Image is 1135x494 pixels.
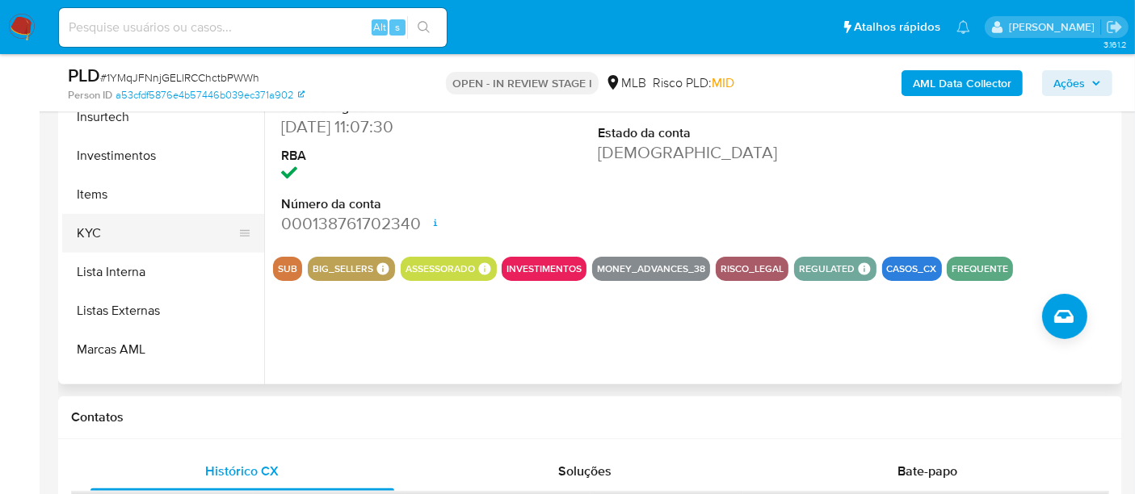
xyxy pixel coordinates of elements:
[897,462,957,480] span: Bate-papo
[62,136,264,175] button: Investimentos
[1042,70,1112,96] button: Ações
[446,72,599,94] p: OPEN - IN REVIEW STAGE I
[373,19,386,35] span: Alt
[1103,38,1127,51] span: 3.161.2
[395,19,400,35] span: s
[956,20,970,34] a: Notificações
[281,115,477,138] dd: [DATE] 11:07:30
[62,369,264,408] button: Perfis
[913,70,1011,96] b: AML Data Collector
[1009,19,1100,35] p: alexandra.macedo@mercadolivre.com
[281,147,477,165] dt: RBA
[1106,19,1123,36] a: Sair
[62,253,264,291] button: Lista Interna
[281,195,477,213] dt: Número da conta
[62,98,264,136] button: Insurtech
[62,175,264,214] button: Items
[116,88,305,103] a: a53cfdf5876e4b57446b039ec371a902
[281,212,477,235] dd: 000138761702340
[653,74,734,92] span: Risco PLD:
[68,62,100,88] b: PLD
[62,330,264,369] button: Marcas AML
[59,17,447,38] input: Pesquise usuários ou casos...
[854,19,940,36] span: Atalhos rápidos
[100,69,259,86] span: # 1YMqJFNnjGELlRCChctbPWWh
[712,73,734,92] span: MID
[1053,70,1085,96] span: Ações
[598,124,793,142] dt: Estado da conta
[71,409,1109,425] h1: Contatos
[407,16,440,39] button: search-icon
[68,88,112,103] b: Person ID
[558,462,612,480] span: Soluções
[62,214,251,253] button: KYC
[206,462,280,480] span: Histórico CX
[598,141,793,164] dd: [DEMOGRAPHIC_DATA]
[605,74,646,92] div: MLB
[62,291,264,330] button: Listas Externas
[902,70,1023,96] button: AML Data Collector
